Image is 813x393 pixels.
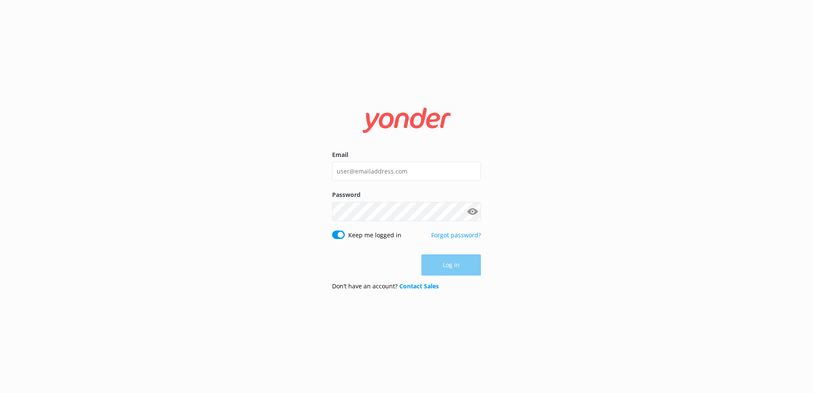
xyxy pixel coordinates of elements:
[348,231,401,240] label: Keep me logged in
[399,282,439,290] a: Contact Sales
[464,203,481,220] button: Show password
[332,282,439,291] p: Don’t have an account?
[332,190,481,199] label: Password
[431,231,481,239] a: Forgot password?
[332,162,481,181] input: user@emailaddress.com
[332,150,481,159] label: Email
